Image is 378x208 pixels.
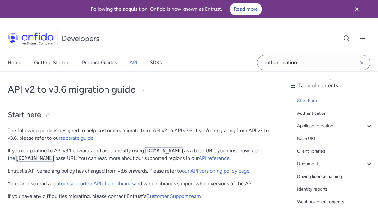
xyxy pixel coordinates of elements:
[297,148,373,155] a: Client libraries
[8,167,276,175] p: Entrust's API versioning policy has changed from v3.6 onwards. Please refer to .
[297,160,373,168] a: Documents
[8,147,276,162] p: If you're updating to API v3.1 onwards and are currently using as a base URL, you must now use th...
[343,35,351,42] svg: Open search button
[355,31,370,46] button: Open navigation menu button
[345,1,369,17] button: Close banner
[146,193,201,199] a: Customer Support team
[297,135,373,143] a: Base URL
[150,54,162,71] a: SDKs
[297,173,373,180] a: Driving licence naming
[8,193,276,200] p: If you have any difficulties migrating, please contact Entrust's .
[359,35,366,42] svg: Open navigation menu button
[8,32,54,45] img: Onfido Logo
[297,97,373,105] a: Start here
[8,110,276,120] h2: Start here
[288,82,373,89] div: Table of contents
[129,54,137,71] a: API
[257,55,370,70] input: Onfido search input field
[297,110,373,117] a: Authentication
[199,155,230,161] a: API reference
[8,83,276,96] h1: API v2 to v3.6 migration guide
[230,3,262,15] a: Read more
[8,127,276,142] p: The following guide is designed to help customers migrate from API v2 to API v3.6. If you're migr...
[297,122,373,130] a: Applicant creation
[60,135,93,141] a: separate guide
[82,54,117,71] a: Product Guides
[353,5,361,13] svg: Close banner
[339,31,355,46] button: Open search button
[62,34,99,44] h1: Developers
[358,59,365,67] svg: Clear search field button
[8,180,276,187] p: You can also read about and which libraries support which versions of the API.
[297,198,373,206] a: Webhook event objects
[34,54,69,71] a: Getting Started
[8,3,345,15] div: Following the acquisition, Onfido is now known as Entrust.
[144,147,184,154] code: [DOMAIN_NAME]
[61,180,134,187] a: our supported API client libraries
[15,155,55,162] code: [DOMAIN_NAME]
[182,168,249,174] a: our API versioning policy page
[8,54,21,71] a: Home
[297,186,373,193] a: Identity reports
